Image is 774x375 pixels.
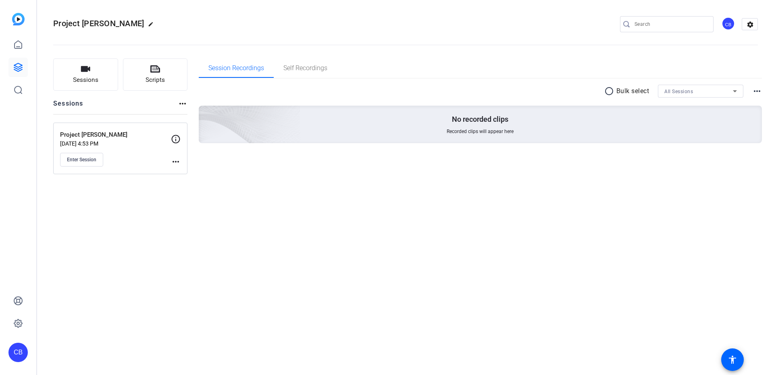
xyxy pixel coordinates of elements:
div: CB [8,343,28,362]
p: [DATE] 4:53 PM [60,140,171,147]
span: Sessions [73,75,98,85]
span: All Sessions [664,89,693,94]
mat-icon: edit [148,21,158,31]
div: CB [722,17,735,30]
h2: Sessions [53,99,83,114]
span: Session Recordings [208,65,264,71]
input: Search [635,19,707,29]
p: Project [PERSON_NAME] [60,130,171,140]
mat-icon: more_horiz [178,99,187,108]
img: blue-gradient.svg [12,13,25,25]
span: Recorded clips will appear here [447,128,514,135]
button: Scripts [123,58,188,91]
mat-icon: accessibility [728,355,737,365]
span: Scripts [146,75,165,85]
mat-icon: more_horiz [171,157,181,167]
p: Bulk select [616,86,649,96]
mat-icon: radio_button_unchecked [604,86,616,96]
span: Self Recordings [283,65,327,71]
mat-icon: more_horiz [752,86,762,96]
p: No recorded clips [452,115,508,124]
span: Enter Session [67,156,96,163]
button: Sessions [53,58,118,91]
img: embarkstudio-empty-session.png [108,26,301,201]
mat-icon: settings [742,19,758,31]
span: Project [PERSON_NAME] [53,19,144,28]
ngx-avatar: Christian Binder [722,17,736,31]
button: Enter Session [60,153,103,167]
